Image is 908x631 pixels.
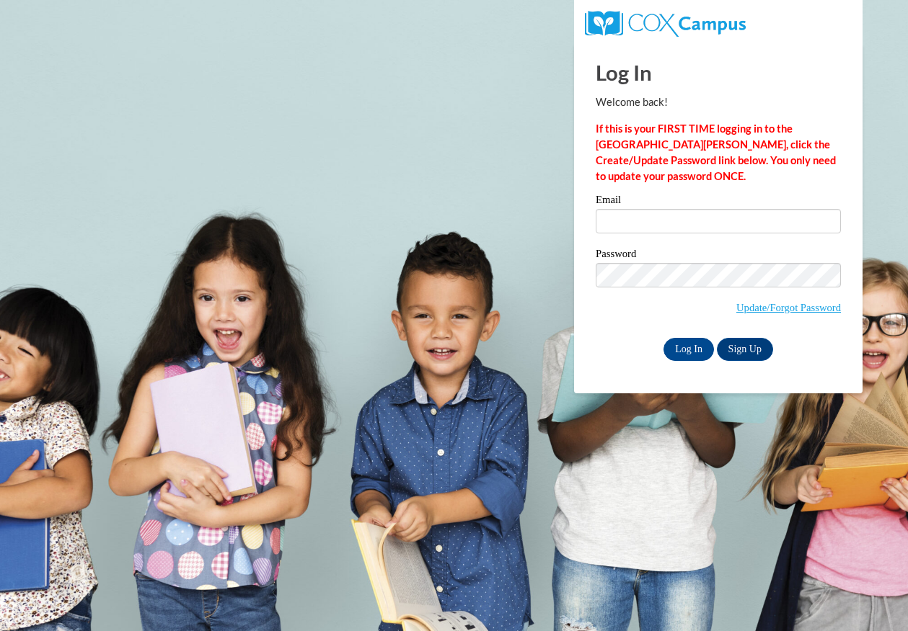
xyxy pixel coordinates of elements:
p: Welcome back! [596,94,841,110]
input: Log In [664,338,714,361]
a: Sign Up [717,338,773,361]
strong: If this is your FIRST TIME logging in to the [GEOGRAPHIC_DATA][PERSON_NAME], click the Create/Upd... [596,122,836,182]
img: COX Campus [585,11,746,37]
h1: Log In [596,58,841,87]
label: Password [596,249,841,263]
a: Update/Forgot Password [736,302,841,313]
a: COX Campus [585,17,746,29]
label: Email [596,194,841,209]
